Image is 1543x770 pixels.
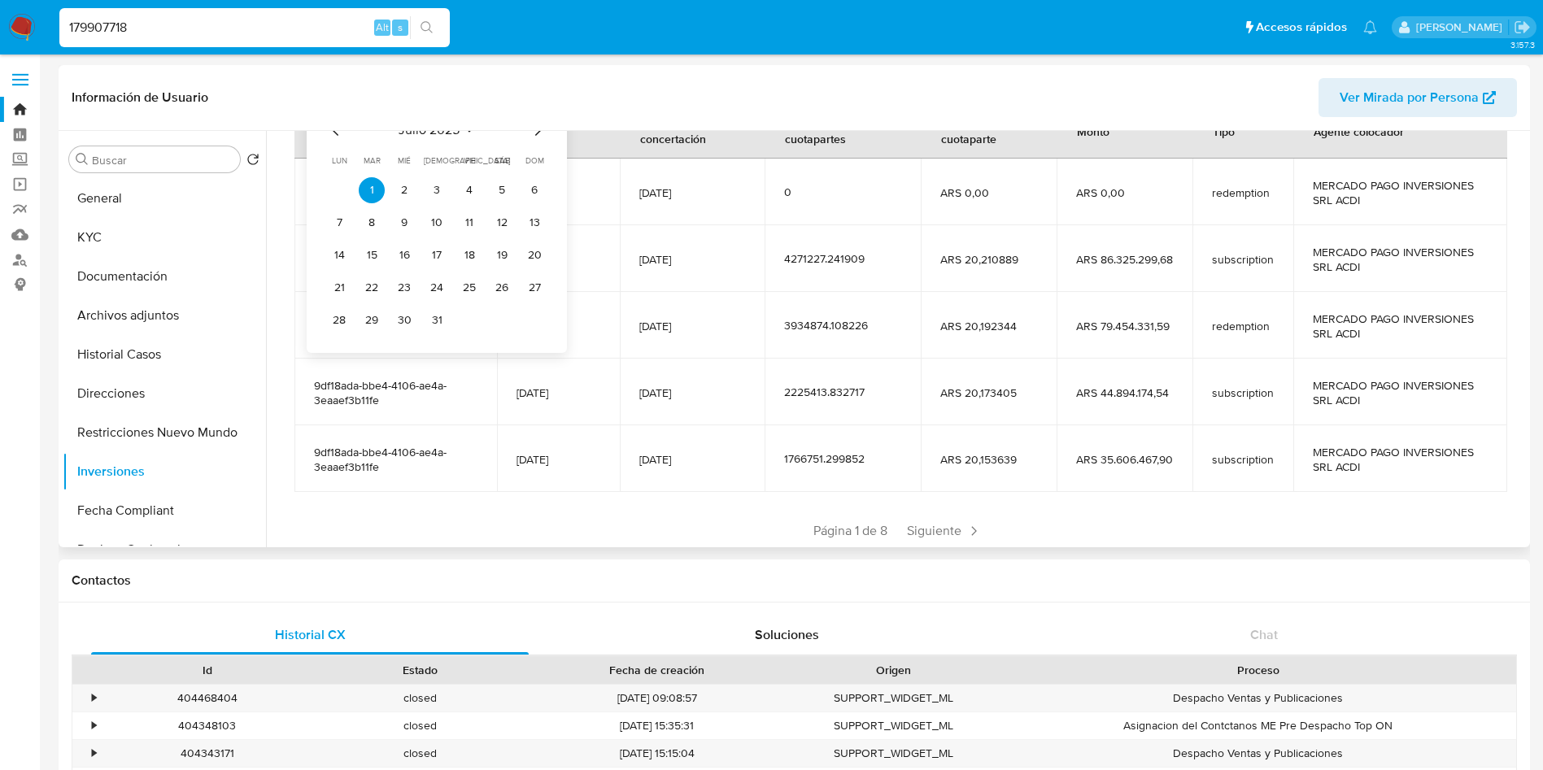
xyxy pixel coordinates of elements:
div: Id [112,662,303,678]
button: KYC [63,218,266,257]
h1: Información de Usuario [72,89,208,106]
button: Devices Geolocation [63,530,266,569]
div: 404348103 [101,712,314,739]
button: Restricciones Nuevo Mundo [63,413,266,452]
a: Notificaciones [1363,20,1377,34]
span: Ver Mirada por Persona [1340,78,1479,117]
a: Salir [1514,19,1531,36]
span: Historial CX [275,625,346,644]
div: 404343171 [101,740,314,767]
p: mariaeugenia.sanchez@mercadolibre.com [1416,20,1508,35]
h1: Contactos [72,572,1517,589]
button: Volver al orden por defecto [246,153,259,171]
div: [DATE] 15:35:31 [527,712,787,739]
button: Fecha Compliant [63,491,266,530]
button: search-icon [410,16,443,39]
div: Proceso [1012,662,1505,678]
div: closed [314,712,527,739]
button: Ver Mirada por Persona [1319,78,1517,117]
div: • [92,746,96,761]
button: Direcciones [63,374,266,413]
div: closed [314,685,527,711]
button: Inversiones [63,452,266,491]
input: Buscar [92,153,233,167]
div: • [92,690,96,706]
div: SUPPORT_WIDGET_ML [787,740,1000,767]
span: Accesos rápidos [1256,19,1347,36]
div: Asignacion del Contctanos ME Pre Despacho Top ON [1000,712,1516,739]
div: SUPPORT_WIDGET_ML [787,712,1000,739]
div: Origen [799,662,989,678]
span: s [398,20,403,35]
button: Historial Casos [63,335,266,374]
button: Documentación [63,257,266,296]
div: SUPPORT_WIDGET_ML [787,685,1000,711]
input: Buscar usuario o caso... [59,17,450,38]
div: Estado [325,662,516,678]
div: Despacho Ventas y Publicaciones [1000,740,1516,767]
div: • [92,718,96,733]
span: Soluciones [755,625,819,644]
button: Archivos adjuntos [63,296,266,335]
span: Chat [1250,625,1278,644]
div: 404468404 [101,685,314,711]
div: Despacho Ventas y Publicaciones [1000,685,1516,711]
div: [DATE] 09:08:57 [527,685,787,711]
div: closed [314,740,527,767]
span: Alt [376,20,389,35]
button: General [63,179,266,218]
div: Fecha de creación [538,662,776,678]
div: [DATE] 15:15:04 [527,740,787,767]
button: Buscar [76,153,89,166]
